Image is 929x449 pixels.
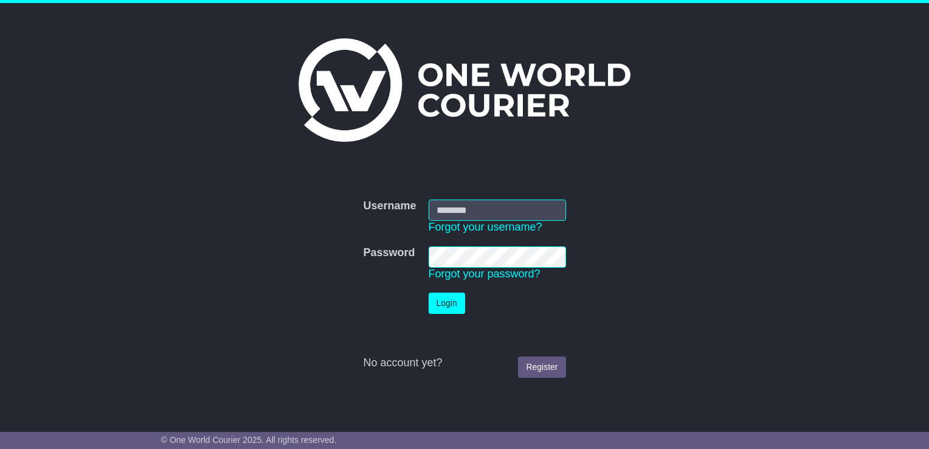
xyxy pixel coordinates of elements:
[363,200,416,213] label: Username
[161,435,337,445] span: © One World Courier 2025. All rights reserved.
[429,268,540,280] a: Forgot your password?
[429,293,465,314] button: Login
[429,221,542,233] a: Forgot your username?
[363,357,565,370] div: No account yet?
[518,357,565,378] a: Register
[299,38,630,142] img: One World
[363,246,415,260] label: Password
